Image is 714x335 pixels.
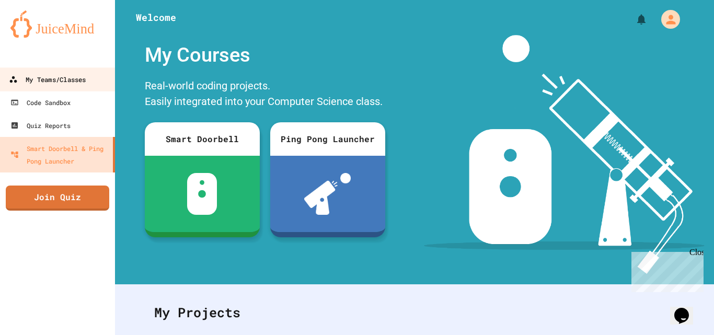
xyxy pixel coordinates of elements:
iframe: chat widget [627,248,704,292]
a: Join Quiz [6,186,109,211]
img: ppl-with-ball.png [304,173,351,215]
div: My Notifications [616,10,650,28]
img: sdb-white.svg [187,173,217,215]
div: My Account [650,7,683,31]
div: My Projects [144,292,685,333]
div: My Teams/Classes [9,73,86,86]
div: Chat with us now!Close [4,4,72,66]
img: logo-orange.svg [10,10,105,38]
img: banner-image-my-projects.png [424,35,704,274]
div: Quiz Reports [10,119,71,132]
div: Real-world coding projects. Easily integrated into your Computer Science class. [140,75,390,114]
div: Smart Doorbell [145,122,260,156]
div: Smart Doorbell & Ping Pong Launcher [10,142,109,167]
div: Ping Pong Launcher [270,122,385,156]
iframe: chat widget [670,293,704,325]
div: Code Sandbox [10,96,71,109]
div: My Courses [140,35,390,75]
